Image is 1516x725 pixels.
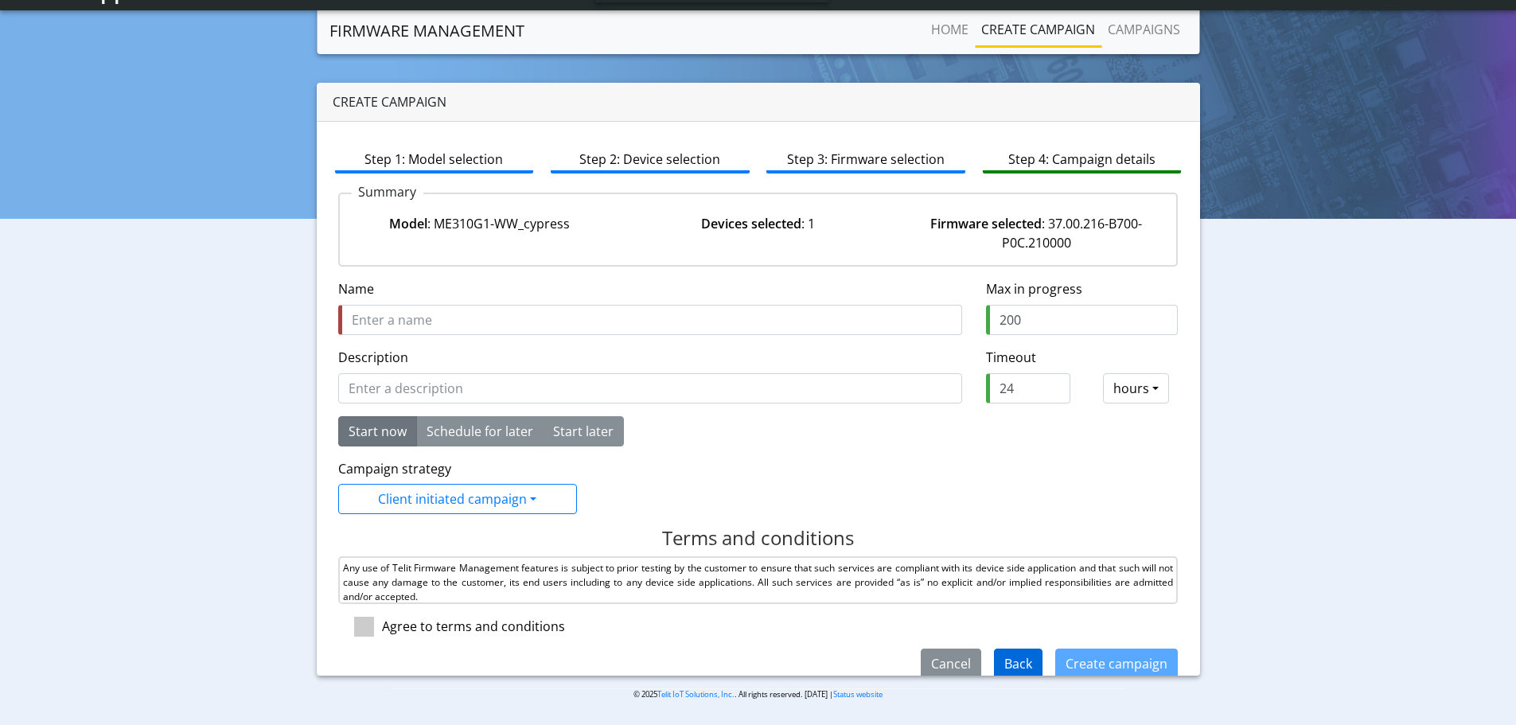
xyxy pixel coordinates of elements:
p: © 2025 . All rights reserved. [DATE] | [391,688,1125,700]
a: Home [925,14,975,45]
div: Campaign strategy [338,459,577,478]
p: Any use of Telit Firmware Management features is subject to prior testing by the customer to ensu... [343,561,1174,604]
p: Summary [352,182,423,201]
button: Schedule for later [416,416,544,446]
button: Cancel [921,649,981,679]
h1: Terms and conditions [338,527,1179,550]
div: : 1 [619,214,898,252]
a: Status website [833,689,883,700]
strong: Devices selected [701,215,801,232]
a: Campaigns [1101,14,1187,45]
input: Enter a description [338,373,962,403]
input: Enter a name [338,305,962,335]
button: hours [1103,373,1169,403]
button: Back [994,649,1042,679]
div: Basic example [338,416,624,446]
a: Step 3: Firmware selection [766,143,965,173]
div: : ME310G1-WW_cypress [341,214,619,252]
button: Client initiated campaign [338,484,577,514]
a: Telit IoT Solutions, Inc. [657,689,735,700]
div: : 37.00.216-B700-P0C.210000 [897,214,1175,252]
div: Create campaign [317,83,1200,122]
label: Name [338,279,374,298]
a: Step 2: Device selection [551,143,750,173]
div: Agree to terms and conditions [382,617,565,636]
a: Step 1: Model selection [335,143,534,173]
a: Create campaign [975,14,1101,45]
button: Start later [543,416,624,446]
label: Timeout [986,348,1178,367]
a: Step 4: Campaign details [983,143,1182,173]
strong: Firmware selected [930,215,1042,232]
button: Start now [338,416,417,446]
strong: Model [389,215,427,232]
a: Firmware management [329,15,524,47]
label: Description [338,348,408,367]
label: Max in progress [986,279,1082,298]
